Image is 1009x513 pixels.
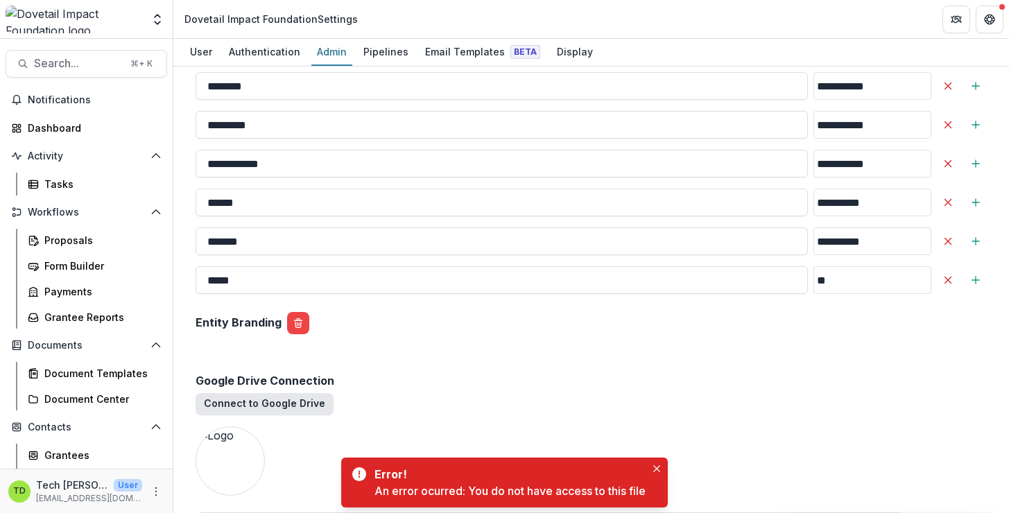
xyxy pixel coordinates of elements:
button: Add Sub-Category [965,230,987,252]
button: delete-logo-file [287,312,309,334]
a: Dashboard [6,116,167,139]
a: Admin [311,39,352,66]
a: Tasks [22,173,167,195]
div: Document Center [44,392,156,406]
input: Delete AllocationAdd Sub-Category [196,111,808,139]
button: Add Sub-Category [965,191,987,214]
button: Delete Allocation [937,191,959,214]
img: Dovetail Impact Foundation logo [6,6,142,33]
div: Tech Dovie [13,487,26,496]
div: Proposals [44,233,156,247]
div: Admin [311,42,352,62]
span: Activity [28,150,145,162]
div: Display [551,42,598,62]
button: Open Activity [6,145,167,167]
button: Delete Allocation [937,75,959,97]
a: Document Center [22,388,167,410]
p: User [114,479,142,492]
div: Authentication [223,42,306,62]
div: Dovetail Impact Foundation Settings [184,12,358,26]
h2: Google Drive Connection [196,374,987,388]
button: More [148,483,164,500]
button: Search... [6,50,167,78]
button: Connect to Google Drive [196,393,334,415]
button: Delete Allocation [937,114,959,136]
div: Grantee Reports [44,310,156,324]
p: [EMAIL_ADDRESS][DOMAIN_NAME] [36,492,142,505]
a: Payments [22,280,167,303]
button: Open Documents [6,334,167,356]
h2: Entity Branding [196,316,282,329]
div: ⌘ + K [128,56,155,71]
button: Delete Allocation [937,153,959,175]
input: Delete AllocationAdd Sub-Category [813,227,931,255]
div: Pipelines [358,42,414,62]
div: Tasks [44,177,156,191]
button: Notifications [6,89,167,111]
input: Delete AllocationAdd Sub-Category [813,111,931,139]
button: Add Sub-Category [965,114,987,136]
a: Grantees [22,444,167,467]
button: Add Sub-Category [965,269,987,291]
input: Delete AllocationAdd Sub-Category [813,266,931,294]
input: Delete AllocationAdd Sub-Category [813,150,931,177]
button: Add Sub-Category [965,75,987,97]
input: Delete AllocationAdd Sub-Category [196,227,808,255]
span: Notifications [28,94,162,106]
div: Grantees [44,448,156,462]
span: Documents [28,340,145,351]
input: Delete AllocationAdd Sub-Category [196,150,808,177]
a: Proposals [22,229,167,252]
a: Authentication [223,39,306,66]
a: Display [551,39,598,66]
div: An error ocurred: You do not have access to this file [374,482,646,499]
span: Workflows [28,207,145,218]
div: Dashboard [28,121,156,135]
button: Add Sub-Category [965,153,987,175]
a: Pipelines [358,39,414,66]
button: Delete Allocation [937,269,959,291]
a: Document Templates [22,362,167,385]
div: User [184,42,218,62]
button: Close [648,460,665,477]
p: Tech [PERSON_NAME] [36,478,108,492]
span: Beta [510,45,540,59]
a: Email Templates Beta [420,39,546,66]
a: Form Builder [22,254,167,277]
button: Open Workflows [6,201,167,223]
div: Error! [374,466,640,482]
button: Delete Allocation [937,230,959,252]
nav: breadcrumb [179,9,363,29]
button: Open Contacts [6,416,167,438]
div: Email Templates [420,42,546,62]
input: Delete AllocationAdd Sub-Category [196,189,808,216]
a: Grantee Reports [22,306,167,329]
div: Document Templates [44,366,156,381]
input: Delete AllocationAdd Sub-Category [196,266,808,294]
input: Delete AllocationAdd Sub-Category [813,72,931,100]
a: User [184,39,218,66]
button: Open entity switcher [148,6,167,33]
div: Payments [44,284,156,299]
button: Partners [942,6,970,33]
span: Search... [34,57,122,70]
div: Form Builder [44,259,156,273]
span: Contacts [28,421,145,433]
button: Get Help [976,6,1003,33]
input: Delete AllocationAdd Sub-Category [196,72,808,100]
input: Delete AllocationAdd Sub-Category [813,189,931,216]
